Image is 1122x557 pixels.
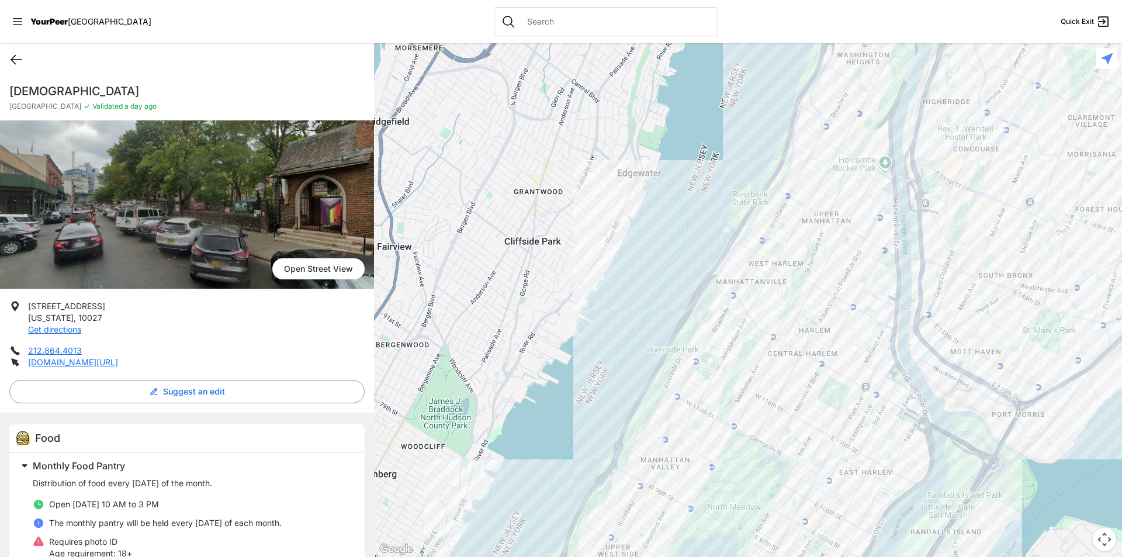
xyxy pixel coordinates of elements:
[33,478,351,489] p: Distribution of food every [DATE] of the month.
[30,18,151,25] a: YourPeer[GEOGRAPHIC_DATA]
[78,313,102,323] span: 10027
[520,16,711,27] input: Search
[377,542,415,557] a: Open this area in Google Maps (opens a new window)
[49,536,132,548] p: Requires photo ID
[35,432,60,444] span: Food
[163,386,225,397] span: Suggest an edit
[123,102,157,110] span: a day ago
[49,517,282,529] p: The monthly pantry will be held every [DATE] of each month.
[377,542,415,557] img: Google
[28,345,82,355] a: 212.864.4013
[9,102,81,111] span: [GEOGRAPHIC_DATA]
[9,83,365,99] h1: [DEMOGRAPHIC_DATA]
[272,258,365,279] span: Open Street View
[28,301,105,311] span: [STREET_ADDRESS]
[28,313,74,323] span: [US_STATE]
[1061,15,1110,29] a: Quick Exit
[30,16,68,26] span: YourPeer
[28,324,81,334] a: Get directions
[33,460,125,472] span: Monthly Food Pantry
[1061,17,1094,26] span: Quick Exit
[1093,528,1116,551] button: Map camera controls
[68,16,151,26] span: [GEOGRAPHIC_DATA]
[9,380,365,403] button: Suggest an edit
[49,499,159,509] span: Open [DATE] 10 AM to 3 PM
[92,102,123,110] span: Validated
[28,357,118,367] a: [DOMAIN_NAME][URL]
[74,313,76,323] span: ,
[84,102,90,111] span: ✓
